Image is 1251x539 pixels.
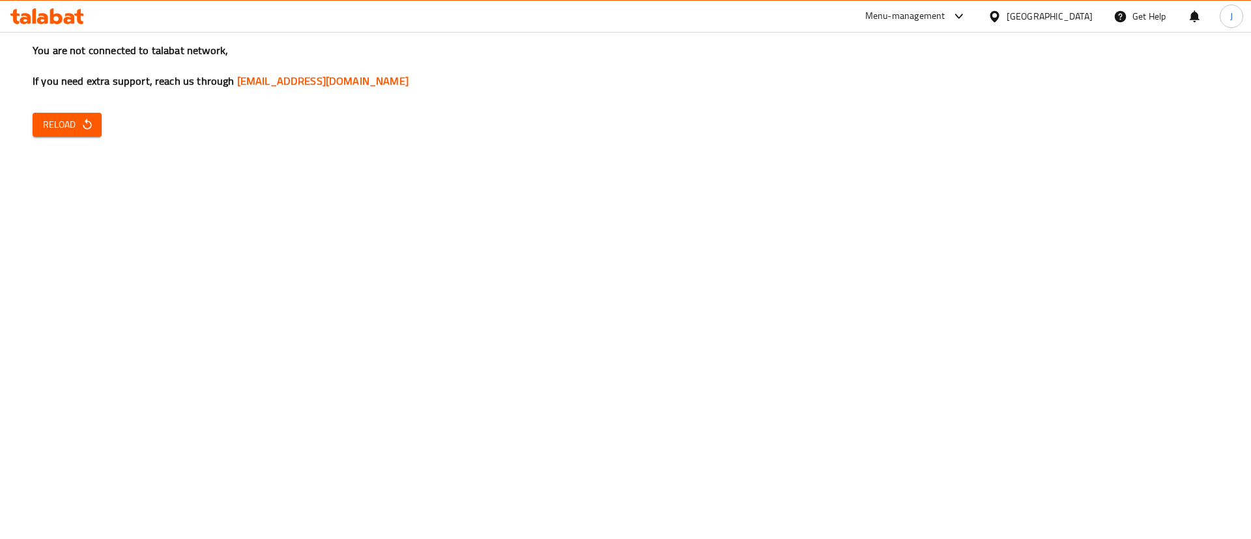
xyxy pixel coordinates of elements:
span: J [1230,9,1233,23]
button: Reload [33,113,102,137]
div: Menu-management [865,8,945,24]
div: [GEOGRAPHIC_DATA] [1007,9,1093,23]
span: Reload [43,117,91,133]
a: [EMAIL_ADDRESS][DOMAIN_NAME] [237,71,409,91]
h3: You are not connected to talabat network, If you need extra support, reach us through [33,43,1218,89]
